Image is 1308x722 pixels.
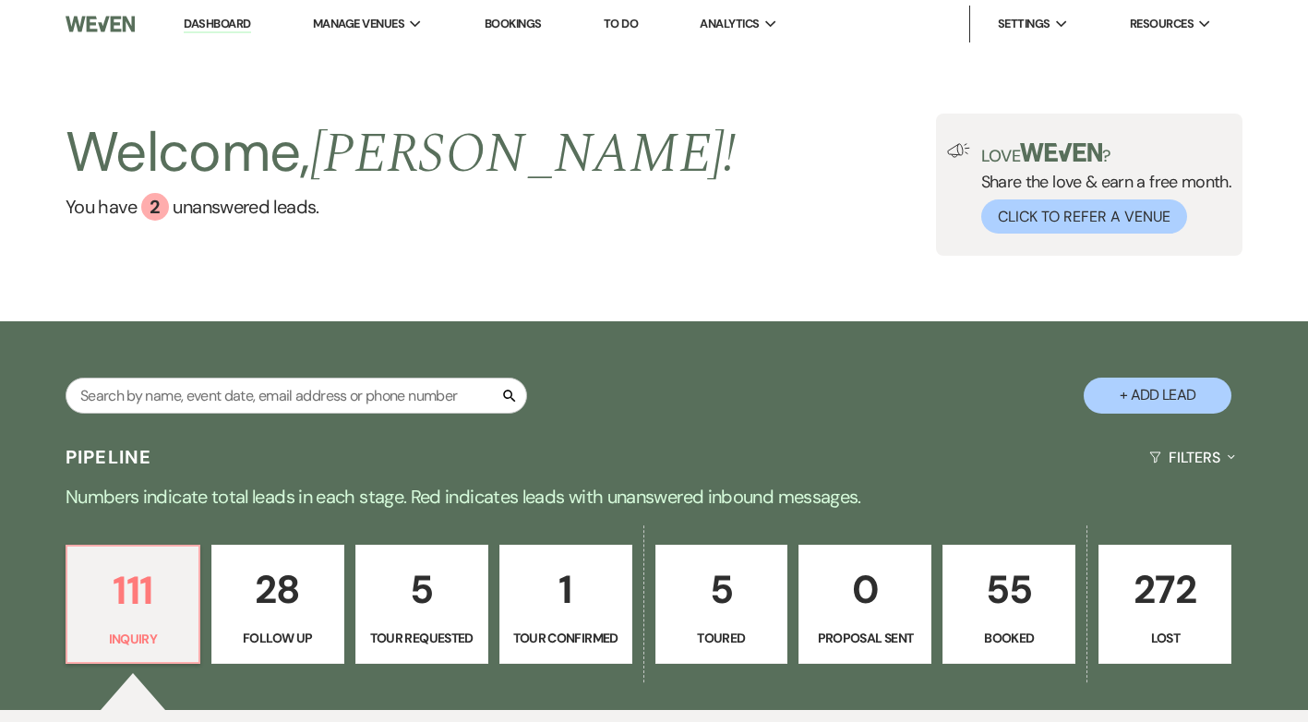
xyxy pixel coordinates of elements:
h2: Welcome, [66,114,737,193]
p: Booked [954,628,1063,648]
a: 5Tour Requested [355,545,488,665]
p: Inquiry [78,629,187,649]
img: loud-speaker-illustration.svg [947,143,970,158]
span: Analytics [700,15,759,33]
a: 55Booked [942,545,1075,665]
p: Tour Requested [367,628,476,648]
a: 5Toured [655,545,788,665]
p: 111 [78,560,187,621]
p: Follow Up [223,628,332,648]
button: + Add Lead [1084,378,1231,414]
p: 55 [954,559,1063,620]
p: 1 [511,559,620,620]
p: Toured [667,628,776,648]
img: Weven Logo [66,5,135,43]
span: Resources [1130,15,1194,33]
button: Filters [1142,433,1242,482]
a: 111Inquiry [66,545,200,665]
a: Bookings [485,16,542,31]
button: Click to Refer a Venue [981,199,1187,234]
p: Lost [1110,628,1219,648]
p: Love ? [981,143,1232,164]
a: 0Proposal Sent [798,545,931,665]
a: 28Follow Up [211,545,344,665]
div: 2 [141,193,169,221]
input: Search by name, event date, email address or phone number [66,378,527,414]
div: Share the love & earn a free month. [970,143,1232,234]
p: Tour Confirmed [511,628,620,648]
p: 5 [367,559,476,620]
p: 28 [223,559,332,620]
a: 272Lost [1098,545,1231,665]
span: Manage Venues [313,15,404,33]
a: You have 2 unanswered leads. [66,193,737,221]
p: Proposal Sent [810,628,919,648]
a: 1Tour Confirmed [499,545,632,665]
span: Settings [998,15,1050,33]
img: weven-logo-green.svg [1020,143,1102,162]
a: To Do [604,16,638,31]
p: 0 [810,559,919,620]
a: Dashboard [184,16,250,33]
h3: Pipeline [66,444,152,470]
span: [PERSON_NAME] ! [310,112,737,197]
p: 5 [667,559,776,620]
p: 272 [1110,559,1219,620]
